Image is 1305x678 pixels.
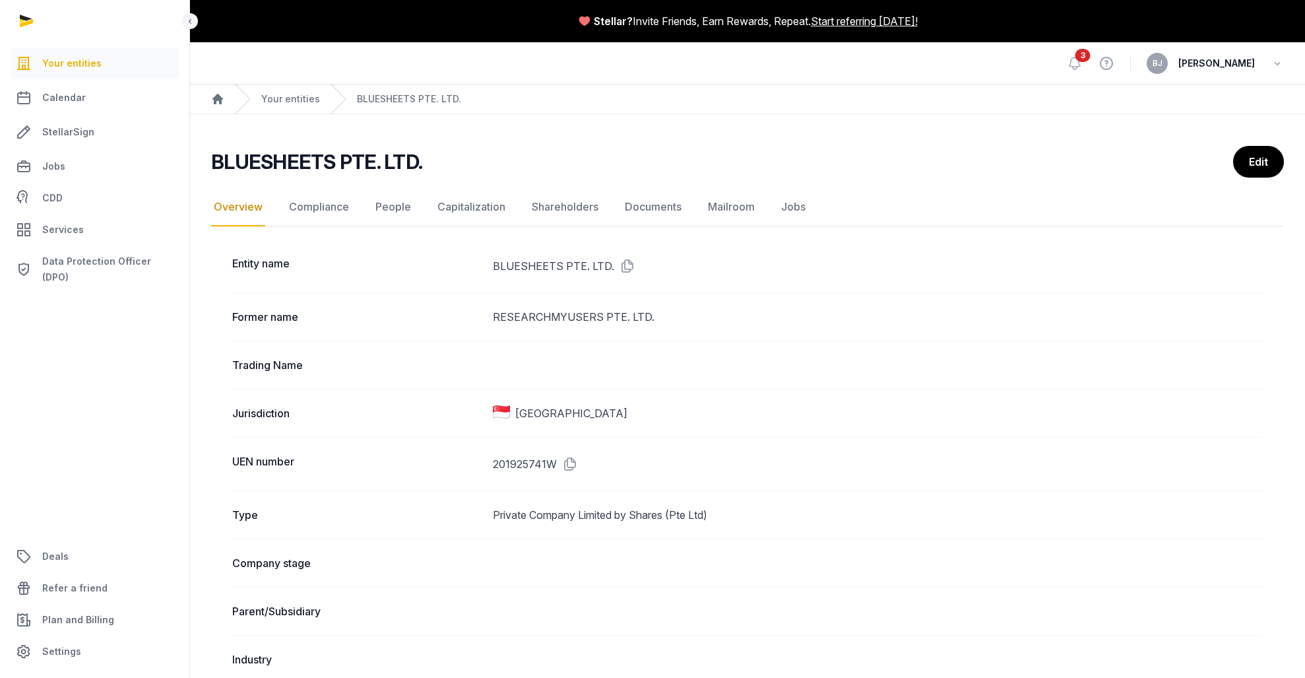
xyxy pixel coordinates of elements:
a: Deals [11,541,179,572]
dt: Jurisdiction [232,405,482,421]
span: Plan and Billing [42,612,114,628]
span: 3 [1075,49,1091,62]
dd: BLUESHEETS PTE. LTD. [493,255,1263,277]
a: Jobs [11,151,179,182]
dt: Company stage [232,555,482,571]
a: Overview [211,188,265,226]
a: BLUESHEETS PTE. LTD. [357,92,461,106]
a: Your entities [11,48,179,79]
span: Refer a friend [42,580,108,596]
dt: Trading Name [232,357,482,373]
a: Settings [11,636,179,667]
span: Deals [42,549,69,564]
span: CDD [42,190,63,206]
a: Plan and Billing [11,604,179,636]
span: StellarSign [42,124,94,140]
button: BJ [1147,53,1168,74]
a: Data Protection Officer (DPO) [11,248,179,290]
dt: Entity name [232,255,482,277]
dt: Former name [232,309,482,325]
a: CDD [11,185,179,211]
span: Data Protection Officer (DPO) [42,254,174,285]
a: Services [11,214,179,246]
span: Stellar? [594,13,633,29]
a: Your entities [261,92,320,106]
span: Settings [42,644,81,660]
span: [GEOGRAPHIC_DATA] [515,405,627,421]
span: Jobs [42,158,65,174]
a: Calendar [11,82,179,114]
dt: Type [232,507,482,523]
dt: UEN number [232,454,482,475]
dd: RESEARCHMYUSERS PTE. LTD. [493,309,1263,325]
iframe: Chat Widget [1067,525,1305,678]
dt: Industry [232,652,482,667]
a: People [373,188,414,226]
a: StellarSign [11,116,179,148]
dd: 201925741W [493,454,1263,475]
span: BJ [1153,59,1162,67]
h2: BLUESHEETS PTE. LTD. [211,150,422,174]
a: Edit [1233,146,1284,178]
a: Shareholders [529,188,601,226]
a: Start referring [DATE]! [811,13,918,29]
nav: Breadcrumb [190,85,1305,114]
dd: Private Company Limited by Shares (Pte Ltd) [493,507,1263,523]
a: Documents [622,188,684,226]
a: Mailroom [705,188,757,226]
a: Compliance [286,188,352,226]
a: Jobs [779,188,808,226]
span: Your entities [42,55,102,71]
dt: Parent/Subsidiary [232,603,482,619]
span: Calendar [42,90,86,106]
a: Refer a friend [11,572,179,604]
nav: Tabs [211,188,1284,226]
a: Capitalization [435,188,508,226]
span: Services [42,222,84,238]
span: [PERSON_NAME] [1178,55,1255,71]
